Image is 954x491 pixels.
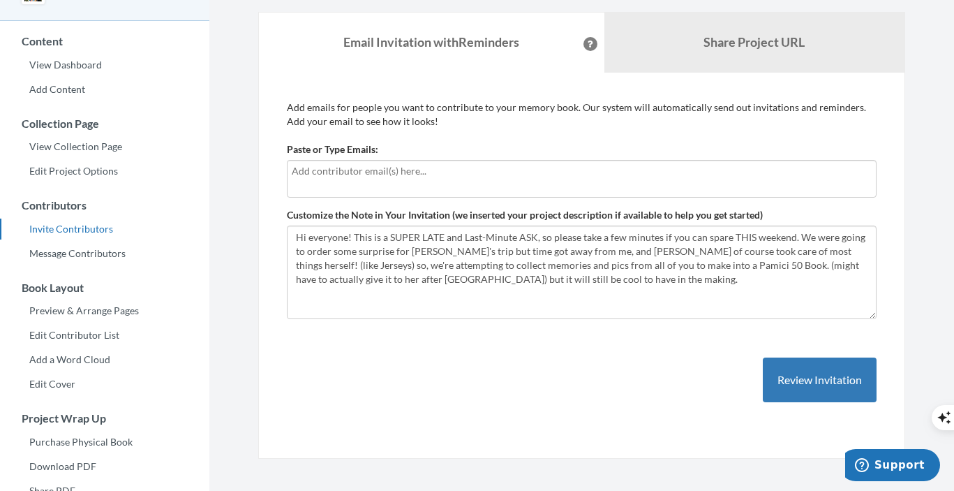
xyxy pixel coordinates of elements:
[845,449,940,484] iframe: Opens a widget where you can chat to one of our agents
[287,226,877,319] textarea: Hi everyone! This is a SUPER LATE and Last-Minute ASK, so please take a few minutes if you can sp...
[1,412,209,425] h3: Project Wrap Up
[343,34,519,50] strong: Email Invitation with Reminders
[1,199,209,212] h3: Contributors
[287,101,877,129] p: Add emails for people you want to contribute to your memory book. Our system will automatically s...
[287,208,763,222] label: Customize the Note in Your Invitation (we inserted your project description if available to help ...
[1,281,209,294] h3: Book Layout
[1,117,209,130] h3: Collection Page
[292,163,872,179] input: Add contributor email(s) here...
[703,34,805,50] b: Share Project URL
[763,358,877,403] button: Review Invitation
[287,142,378,156] label: Paste or Type Emails:
[1,35,209,47] h3: Content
